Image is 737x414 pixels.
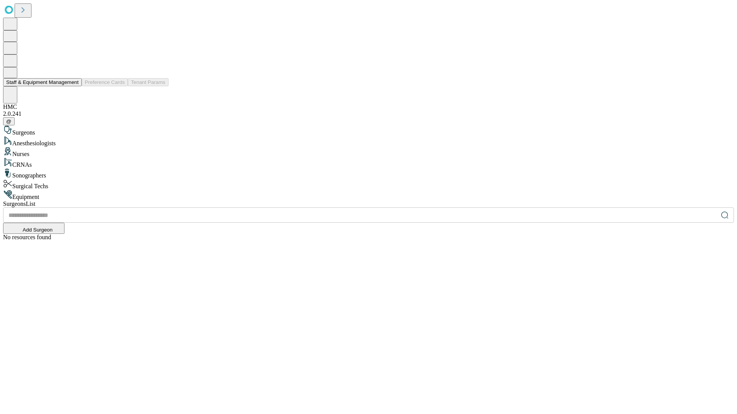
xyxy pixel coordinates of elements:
[3,117,15,125] button: @
[3,223,64,234] button: Add Surgeon
[3,103,734,110] div: HMC
[82,78,128,86] button: Preference Cards
[3,78,82,86] button: Staff & Equipment Management
[3,200,734,207] div: Surgeons List
[3,190,734,200] div: Equipment
[3,147,734,158] div: Nurses
[3,158,734,168] div: CRNAs
[3,136,734,147] div: Anesthesiologists
[128,78,169,86] button: Tenant Params
[23,227,53,233] span: Add Surgeon
[6,118,12,124] span: @
[3,168,734,179] div: Sonographers
[3,110,734,117] div: 2.0.241
[3,125,734,136] div: Surgeons
[3,179,734,190] div: Surgical Techs
[3,234,734,241] div: No resources found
